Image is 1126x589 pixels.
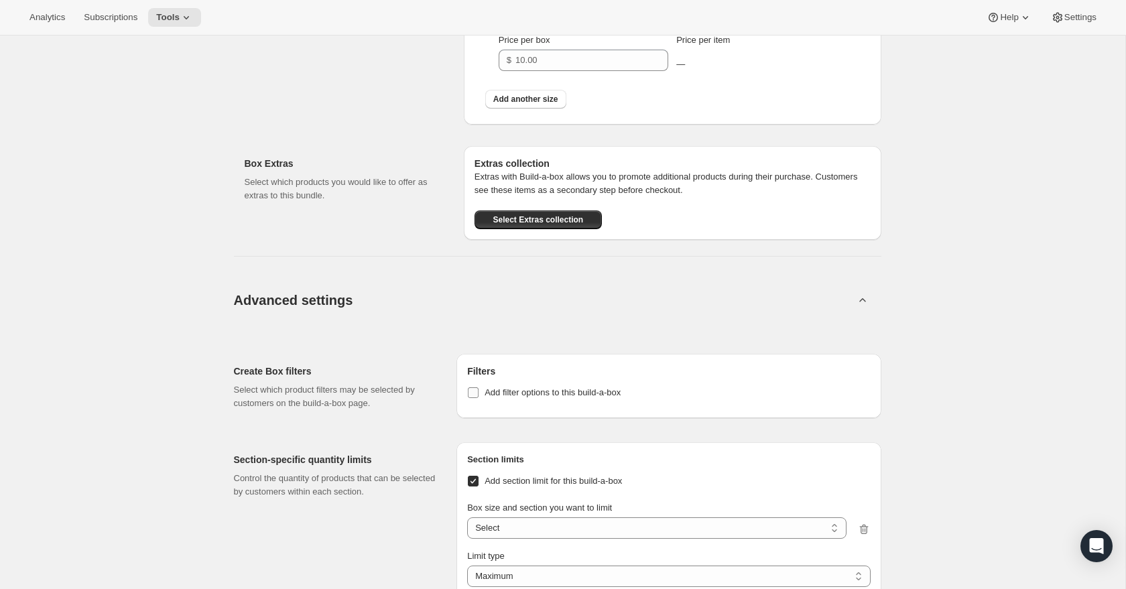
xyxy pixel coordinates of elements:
h6: Extras collection [475,157,871,170]
span: Settings [1064,12,1097,23]
span: $ [507,55,511,65]
p: Select which products you would like to offer as extras to this bundle. [245,176,442,202]
button: Subscriptions [76,8,145,27]
span: Add another size [493,94,558,105]
span: Help [1000,12,1018,23]
h6: Section limits [467,453,870,466]
span: Select Extras collection [493,214,583,225]
span: Add filter options to this build-a-box [485,387,621,397]
p: Select which product filters may be selected by customers on the build-a-box page. [234,383,436,410]
span: Box size and section you want to limit [467,503,612,513]
h2: Create Box filters [234,365,436,378]
input: 10.00 [515,50,648,71]
span: Price per box [499,35,550,45]
button: Settings [1043,8,1105,27]
button: Tools [148,8,201,27]
p: Control the quantity of products that can be selected by customers within each section. [234,472,436,499]
button: Analytics [21,8,73,27]
button: Help [979,8,1040,27]
span: Tools [156,12,180,23]
button: Add another size [485,90,566,109]
h6: Filters [467,365,870,378]
h2: Box Extras [245,157,442,170]
span: Limit type [467,551,505,561]
span: Add section limit for this build-a-box [485,476,622,486]
span: Analytics [29,12,65,23]
button: Advanced settings [226,274,863,326]
button: Select Extras collection [475,210,602,229]
span: Subscriptions [84,12,137,23]
div: Price per item [676,34,846,47]
div: Open Intercom Messenger [1080,530,1113,562]
p: Extras with Build-a-box allows you to promote additional products during their purchase. Customer... [475,170,871,197]
div: — [676,58,846,71]
span: Advanced settings [234,289,353,311]
h2: Section-specific quantity limits [234,453,436,466]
